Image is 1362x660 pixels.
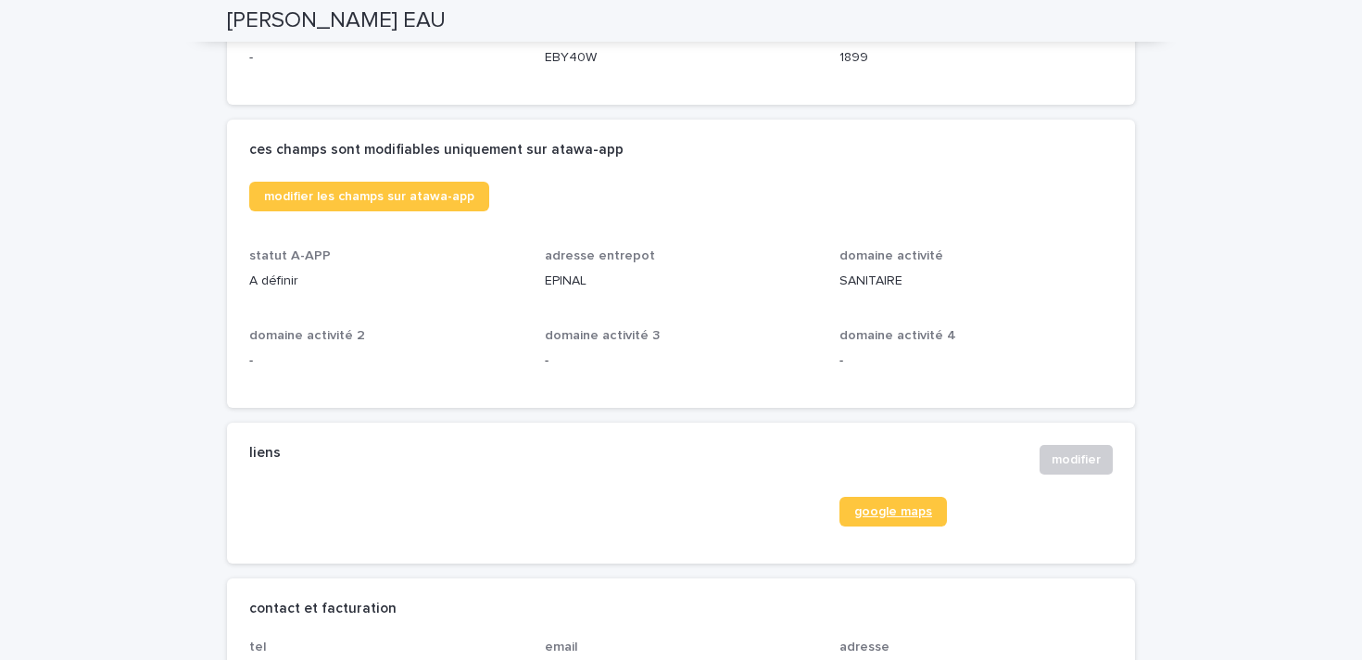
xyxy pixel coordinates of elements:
span: domaine activité 2 [249,329,365,342]
span: domaine activité 4 [839,329,956,342]
span: adresse [839,641,889,654]
span: modifier les champs sur atawa-app [264,190,474,203]
a: google maps [839,497,947,527]
span: google maps [854,505,932,518]
span: modifier [1052,451,1101,469]
p: - [839,351,1113,371]
span: adresse entrepot [545,249,655,262]
p: - [249,351,523,371]
p: - [249,48,523,68]
p: - [545,351,818,371]
span: email [545,641,578,654]
span: domaine activité [839,249,943,262]
h2: liens [249,445,281,462]
p: A définir [249,272,523,291]
h2: ces champs sont modifiables uniquement sur atawa-app [249,142,624,159]
button: modifier [1040,445,1113,475]
h2: [PERSON_NAME] EAU [227,7,446,34]
span: tel [249,641,267,654]
h2: contact et facturation [249,601,397,617]
p: 1899 [839,48,1113,68]
a: modifier les champs sur atawa-app [249,182,489,211]
span: statut A-APP [249,249,331,262]
p: SANITAIRE [839,272,1113,291]
span: domaine activité 3 [545,329,660,342]
p: EPINAL [545,272,818,291]
p: EBY40W [545,48,818,68]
